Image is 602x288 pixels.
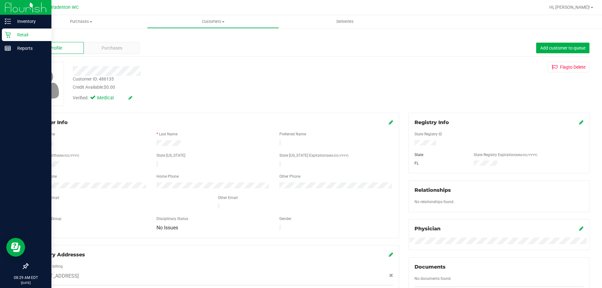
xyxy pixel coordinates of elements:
span: Relationships [415,187,451,193]
span: Purchases [15,19,147,24]
label: State Registry Expiration [474,152,537,158]
button: Flagto Delete [548,62,589,72]
p: [DATE] [3,280,49,285]
div: Credit Available: [73,84,349,91]
inline-svg: Inventory [5,18,11,24]
span: [STREET_ADDRESS] [34,272,79,280]
span: No Issues [156,225,178,231]
span: (MM/DD/YYYY) [515,153,537,157]
span: Registry Info [415,119,449,125]
inline-svg: Reports [5,45,11,51]
p: Reports [11,45,49,52]
label: Disciplinary Status [156,216,188,222]
a: Purchases [15,15,147,28]
label: Preferred Name [279,131,306,137]
div: State [410,152,469,158]
span: Medical [97,95,122,102]
span: Bradenton WC [50,5,79,10]
label: Home Phone [156,174,179,179]
span: Purchases [102,45,122,51]
span: $0.00 [104,85,115,90]
span: (MM/DD/YYYY) [326,154,348,157]
span: Documents [415,264,446,270]
span: Delivery Addresses [34,252,85,258]
span: No documents found. [415,276,451,281]
p: Retail [11,31,49,39]
a: Customers [147,15,279,28]
label: State Registry ID [415,131,442,137]
label: Last Name [159,131,177,137]
p: Inventory [11,18,49,25]
label: Other Phone [279,174,300,179]
span: Deliveries [328,19,362,24]
span: Add customer to queue [540,45,585,50]
button: Add customer to queue [536,43,589,53]
span: Physician [415,226,441,232]
span: Hi, [PERSON_NAME]! [549,5,590,10]
span: (MM/DD/YYYY) [57,154,79,157]
inline-svg: Retail [5,32,11,38]
a: Deliveries [279,15,411,28]
label: Date of Birth [36,153,79,158]
iframe: Resource center [6,238,25,257]
div: Customer ID: 486135 [73,76,114,82]
label: State [US_STATE] [156,153,185,158]
span: Customers [147,19,279,24]
p: 08:29 AM EDT [3,275,49,280]
label: Other Email [218,195,238,201]
span: Profile [50,45,62,51]
label: No relationships found. [415,199,454,205]
label: Gender [279,216,291,222]
div: FL [410,160,469,166]
div: Verified: [73,95,132,102]
label: State [US_STATE] Expiration [279,153,348,158]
